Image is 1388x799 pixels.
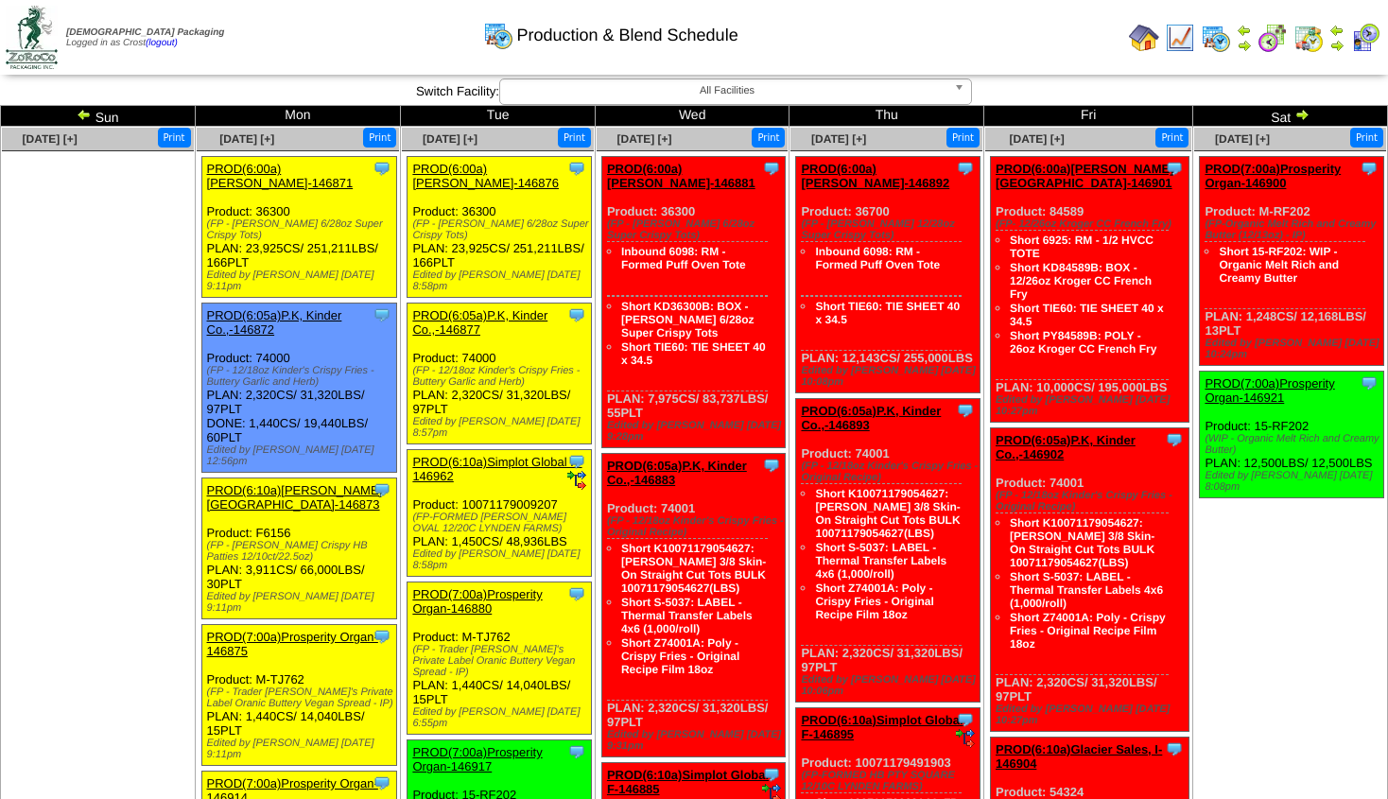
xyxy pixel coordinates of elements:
div: (FP - 12/18oz Kinder's Crispy Fries - Buttery Garlic and Herb) [412,365,590,388]
a: Short K10071179054627: [PERSON_NAME] 3/8 Skin-On Straight Cut Tots BULK 10071179054627(LBS) [621,542,766,595]
a: PROD(7:00a)Prosperity Organ-146875 [207,630,378,658]
div: (FP- 12/26oz Kroger CC French Fry) [996,218,1188,230]
img: Tooltip [373,627,391,646]
a: Short PY84589B: POLY - 26oz Kroger CC French Fry [1010,329,1156,356]
a: Inbound 6098: RM - Formed Puff Oven Tote [621,245,746,271]
div: (FP - 12/18oz Kinder's Crispy Fries - Original Recipe) [996,490,1188,512]
a: [DATE] [+] [617,132,672,146]
img: Tooltip [1165,430,1184,449]
a: Inbound 6098: RM - Formed Puff Oven Tote [815,245,940,271]
a: [DATE] [+] [23,132,78,146]
div: (FP-FORMED HB PTY SQUARE 12/10C LYNDEN FARMS) [801,770,979,792]
a: [DATE] [+] [423,132,477,146]
button: Print [363,128,396,148]
a: PROD(7:00a)Prosperity Organ-146917 [412,745,542,773]
div: Edited by [PERSON_NAME] [DATE] 8:58pm [412,269,590,292]
a: Short TIE60: TIE SHEET 40 x 34.5 [1010,302,1164,328]
button: Print [158,128,191,148]
div: Edited by [PERSON_NAME] [DATE] 10:27pm [996,703,1188,726]
img: Tooltip [1360,159,1379,178]
button: Print [1350,128,1383,148]
img: Tooltip [567,742,586,761]
span: All Facilities [508,79,946,102]
a: Short 15-RF202: WIP - Organic Melt Rich and Creamy Butter [1219,245,1339,285]
img: Tooltip [567,584,586,603]
td: Sun [1,106,196,127]
div: Product: 74000 PLAN: 2,320CS / 31,320LBS / 97PLT DONE: 1,440CS / 19,440LBS / 60PLT [201,304,396,473]
a: PROD(6:05a)P.K, Kinder Co.,-146877 [412,308,547,337]
div: Edited by [PERSON_NAME] [DATE] 10:27pm [996,394,1188,417]
img: arrowright.gif [1237,38,1252,53]
a: PROD(6:00a)[PERSON_NAME]-146876 [412,162,559,190]
span: [DEMOGRAPHIC_DATA] Packaging [66,27,224,38]
a: PROD(6:05a)P.K, Kinder Co.,-146902 [996,433,1136,461]
div: Product: 84589 PLAN: 10,000CS / 195,000LBS [990,157,1188,423]
button: Print [946,128,980,148]
img: arrowleft.gif [1237,23,1252,38]
a: Short KD84589B: BOX - 12/26oz Kroger CC French Fry [1010,261,1152,301]
div: Product: 74001 PLAN: 2,320CS / 31,320LBS / 97PLT [601,454,785,757]
img: Tooltip [373,305,391,324]
div: (FP - [PERSON_NAME] 6/28oz Super Crispy Tots) [207,218,396,241]
a: Short KD36300B: BOX - [PERSON_NAME] 6/28oz Super Crispy Tots [621,300,755,339]
img: Tooltip [567,159,586,178]
div: (FP - Trader [PERSON_NAME]'s Private Label Oranic Buttery Vegan Spread - IP) [207,686,396,709]
div: Product: F6156 PLAN: 3,911CS / 66,000LBS / 30PLT [201,478,396,619]
a: PROD(7:00a)Prosperity Organ-146921 [1205,376,1334,405]
img: arrowright.gif [1329,38,1345,53]
a: [DATE] [+] [219,132,274,146]
div: Product: 74001 PLAN: 2,320CS / 31,320LBS / 97PLT [990,428,1188,732]
span: Production & Blend Schedule [516,26,737,45]
div: Product: M-TJ762 PLAN: 1,440CS / 14,040LBS / 15PLT [201,625,396,766]
img: Tooltip [956,710,975,729]
a: Short K10071179054627: [PERSON_NAME] 3/8 Skin-On Straight Cut Tots BULK 10071179054627(LBS) [815,487,960,540]
div: (FP - Trader [PERSON_NAME]'s Private Label Oranic Buttery Vegan Spread - IP) [412,644,590,678]
div: (FP - 12/18oz Kinder's Crispy Fries - Original Recipe) [801,460,979,483]
a: [DATE] [+] [1215,132,1270,146]
div: (FP - [PERSON_NAME] Crispy HB Patties 12/10ct/22.5oz) [207,540,396,563]
img: home.gif [1129,23,1159,53]
img: Tooltip [762,765,781,784]
div: Edited by [PERSON_NAME] [DATE] 10:24pm [1205,338,1382,360]
td: Mon [195,106,401,127]
div: Edited by [PERSON_NAME] [DATE] 9:11pm [207,738,396,760]
a: [DATE] [+] [1010,132,1065,146]
td: Sat [1193,106,1388,127]
img: calendarinout.gif [1293,23,1324,53]
div: Edited by [PERSON_NAME] [DATE] 10:08pm [801,365,979,388]
a: PROD(6:10a)Simplot Global F-146895 [801,713,963,741]
img: calendarprod.gif [1201,23,1231,53]
div: Edited by [PERSON_NAME] [DATE] 6:55pm [412,706,590,729]
a: Short Z74001A: Poly - Crispy Fries - Original Recipe Film 18oz [1010,611,1166,651]
div: (FP-FORMED [PERSON_NAME] OVAL 12/20C LYNDEN FARMS) [412,512,590,534]
div: Product: 36300 PLAN: 7,975CS / 83,737LBS / 55PLT [601,157,785,448]
img: Tooltip [956,401,975,420]
span: Logged in as Crost [66,27,224,48]
img: calendarblend.gif [1258,23,1288,53]
a: Short TIE60: TIE SHEET 40 x 34.5 [815,300,960,326]
a: PROD(7:00a)Prosperity Organ-146880 [412,587,542,616]
img: calendarcustomer.gif [1350,23,1380,53]
img: Tooltip [956,159,975,178]
a: Short TIE60: TIE SHEET 40 x 34.5 [621,340,766,367]
a: PROD(6:05a)P.K, Kinder Co.,-146893 [801,404,941,432]
a: (logout) [146,38,178,48]
div: Product: 36300 PLAN: 23,925CS / 251,211LBS / 166PLT [201,157,396,298]
td: Tue [401,106,596,127]
img: Tooltip [567,452,586,471]
img: arrowleft.gif [77,107,92,122]
a: PROD(6:10a)Simplot Global F-146885 [607,768,769,796]
div: (FP - [PERSON_NAME] 6/28oz Super Crispy Tots) [607,218,785,241]
a: PROD(6:00a)[PERSON_NAME]-146881 [607,162,755,190]
div: Edited by [PERSON_NAME] [DATE] 9:28pm [607,420,785,443]
div: Edited by [PERSON_NAME] [DATE] 8:58pm [412,548,590,571]
img: ediSmall.gif [567,471,586,490]
a: Short K10071179054627: [PERSON_NAME] 3/8 Skin-On Straight Cut Tots BULK 10071179054627(LBS) [1010,516,1154,569]
div: Edited by [PERSON_NAME] [DATE] 8:08pm [1205,470,1382,493]
div: Edited by [PERSON_NAME] [DATE] 8:57pm [412,416,590,439]
td: Thu [789,106,984,127]
img: Tooltip [1360,373,1379,392]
